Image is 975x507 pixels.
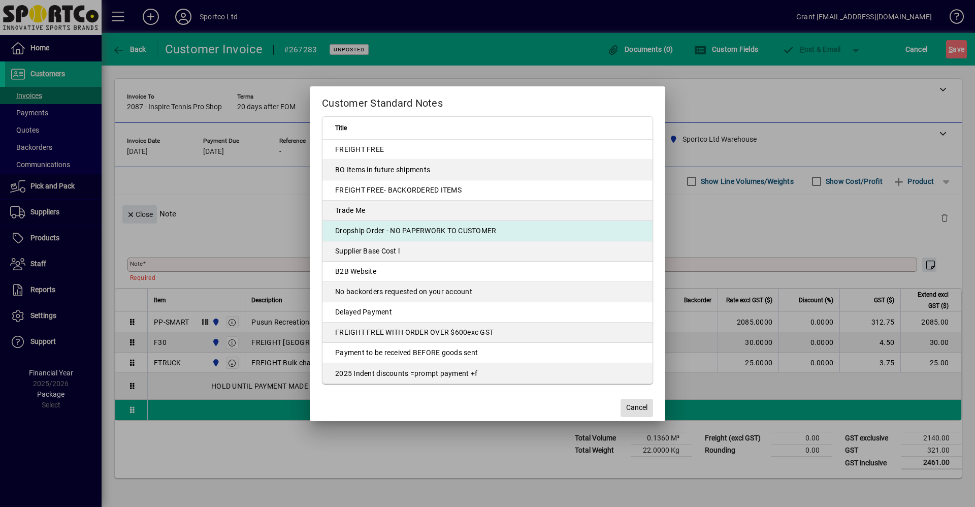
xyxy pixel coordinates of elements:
h2: Customer Standard Notes [310,86,665,116]
td: 2025 Indent discounts =prompt payment +f [322,363,653,384]
td: FREIGHT FREE [322,140,653,160]
td: FREIGHT FREE- BACKORDERED ITEMS [322,180,653,201]
td: FREIGHT FREE WITH ORDER OVER $600exc GST [322,323,653,343]
td: No backorders requested on your account [322,282,653,302]
td: Delayed Payment [322,302,653,323]
span: Cancel [626,402,647,413]
td: B2B Website [322,262,653,282]
td: Supplier Base Cost l [322,241,653,262]
td: Payment to be received BEFORE goods sent [322,343,653,363]
td: Dropship Order - NO PAPERWORK TO CUSTOMER [322,221,653,241]
td: BO Items in future shipments [322,160,653,180]
span: Title [335,122,347,134]
td: Trade Me [322,201,653,221]
button: Cancel [621,399,653,417]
